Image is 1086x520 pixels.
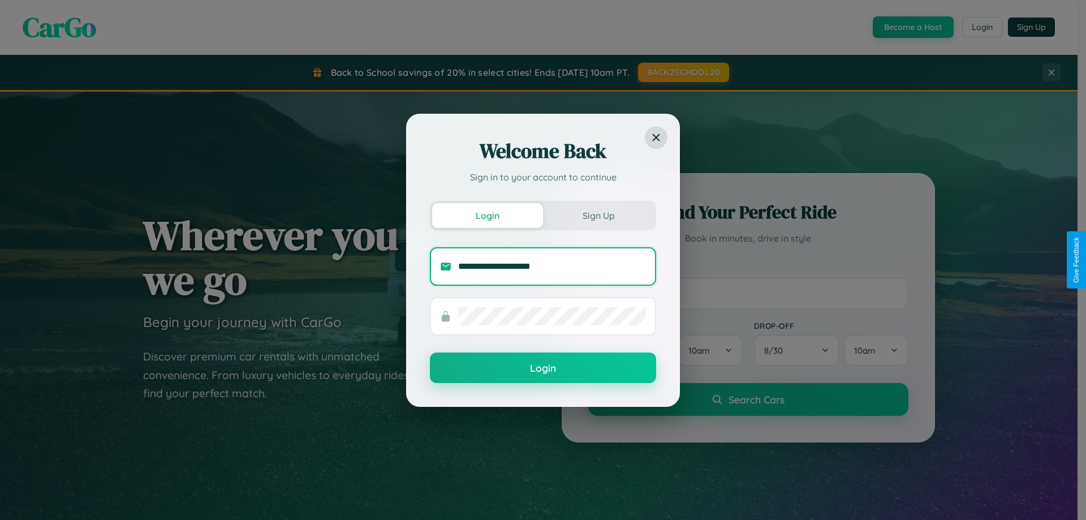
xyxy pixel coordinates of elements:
[543,203,654,228] button: Sign Up
[430,137,656,165] h2: Welcome Back
[430,353,656,383] button: Login
[432,203,543,228] button: Login
[430,170,656,184] p: Sign in to your account to continue
[1072,237,1080,283] div: Give Feedback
